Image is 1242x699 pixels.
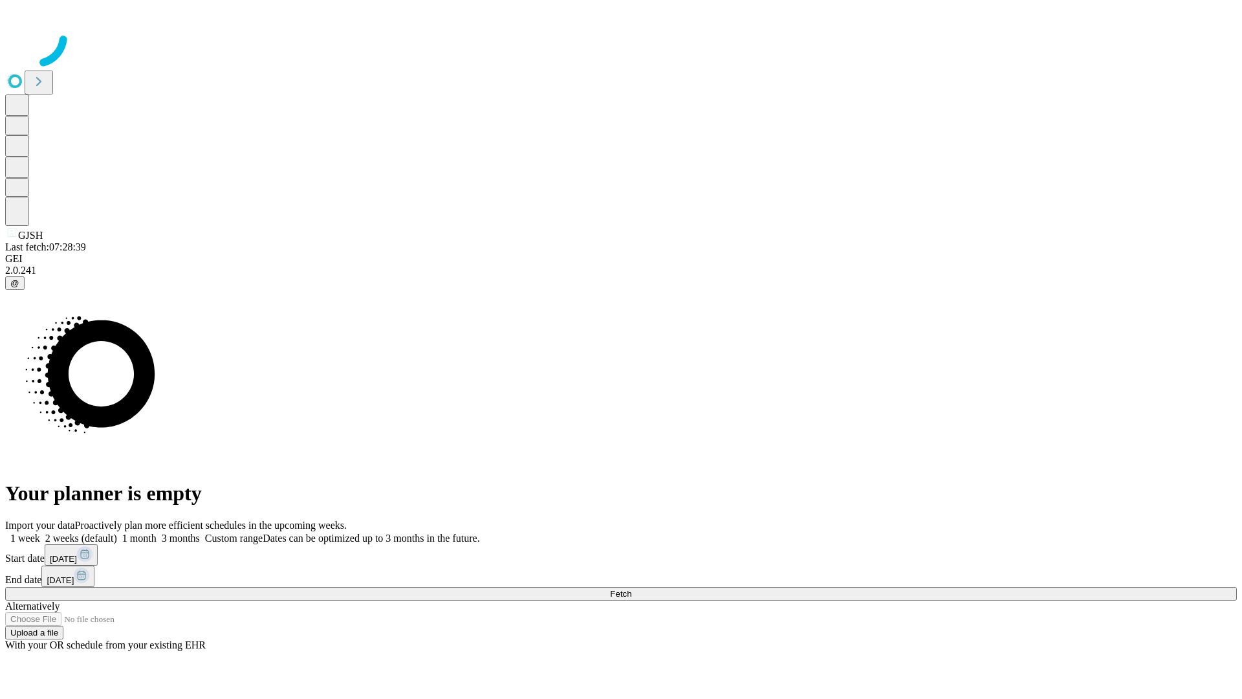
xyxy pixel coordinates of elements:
[263,533,479,544] span: Dates can be optimized up to 3 months in the future.
[50,554,77,564] span: [DATE]
[45,533,117,544] span: 2 weeks (default)
[10,278,19,288] span: @
[5,520,75,531] span: Import your data
[5,626,63,639] button: Upload a file
[162,533,200,544] span: 3 months
[10,533,40,544] span: 1 week
[5,276,25,290] button: @
[610,589,631,599] span: Fetch
[5,544,1237,566] div: Start date
[47,575,74,585] span: [DATE]
[5,265,1237,276] div: 2.0.241
[75,520,347,531] span: Proactively plan more efficient schedules in the upcoming weeks.
[5,241,86,252] span: Last fetch: 07:28:39
[45,544,98,566] button: [DATE]
[5,639,206,650] span: With your OR schedule from your existing EHR
[5,587,1237,601] button: Fetch
[5,566,1237,587] div: End date
[18,230,43,241] span: GJSH
[122,533,157,544] span: 1 month
[5,482,1237,505] h1: Your planner is empty
[41,566,94,587] button: [DATE]
[5,253,1237,265] div: GEI
[5,601,60,612] span: Alternatively
[205,533,263,544] span: Custom range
